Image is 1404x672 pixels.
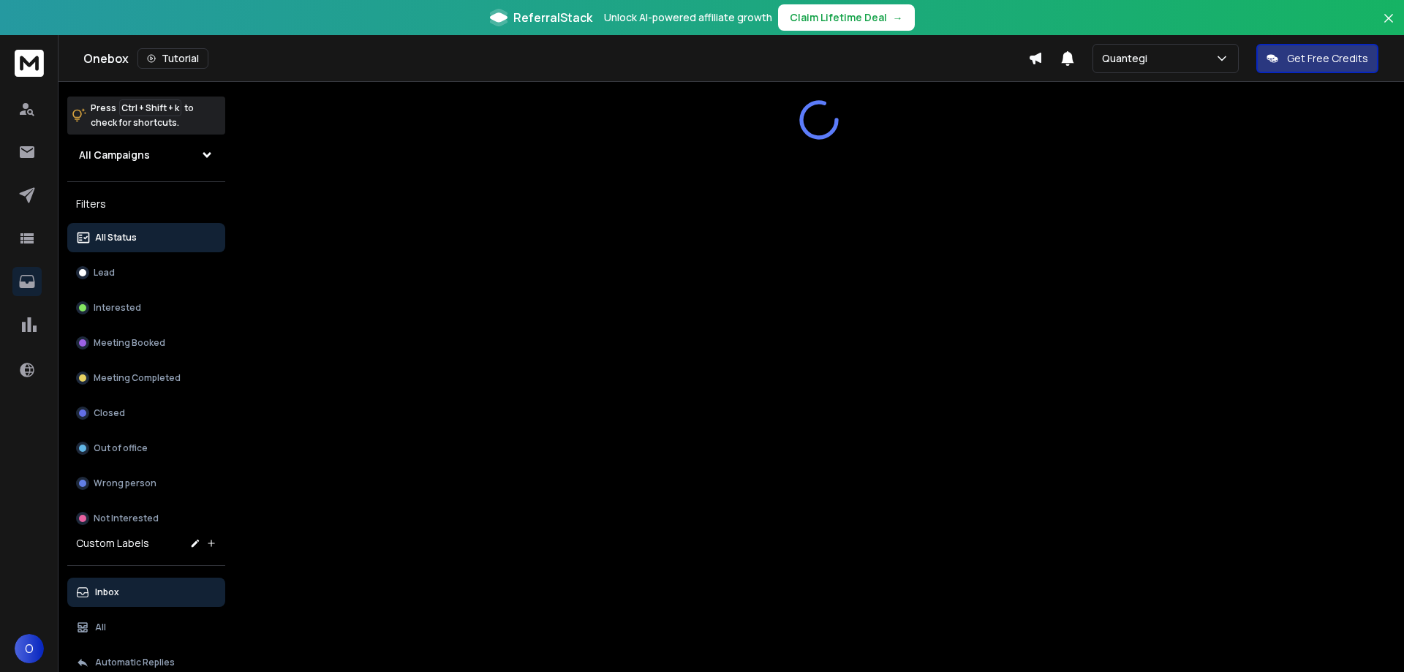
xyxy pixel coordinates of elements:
[95,622,106,633] p: All
[79,148,150,162] h1: All Campaigns
[67,504,225,533] button: Not Interested
[15,634,44,663] button: O
[83,48,1028,69] div: Onebox
[94,372,181,384] p: Meeting Completed
[67,469,225,498] button: Wrong person
[95,232,137,243] p: All Status
[1256,44,1378,73] button: Get Free Credits
[94,267,115,279] p: Lead
[67,328,225,358] button: Meeting Booked
[67,399,225,428] button: Closed
[1102,51,1153,66] p: Quantegi
[893,10,903,25] span: →
[67,140,225,170] button: All Campaigns
[94,407,125,419] p: Closed
[67,363,225,393] button: Meeting Completed
[67,434,225,463] button: Out of office
[67,194,225,214] h3: Filters
[513,9,592,26] span: ReferralStack
[91,101,194,130] p: Press to check for shortcuts.
[119,99,181,116] span: Ctrl + Shift + k
[67,578,225,607] button: Inbox
[94,477,156,489] p: Wrong person
[95,657,175,668] p: Automatic Replies
[67,258,225,287] button: Lead
[94,513,159,524] p: Not Interested
[1379,9,1398,44] button: Close banner
[67,613,225,642] button: All
[1287,51,1368,66] p: Get Free Credits
[604,10,772,25] p: Unlock AI-powered affiliate growth
[94,442,148,454] p: Out of office
[94,337,165,349] p: Meeting Booked
[137,48,208,69] button: Tutorial
[95,586,119,598] p: Inbox
[67,223,225,252] button: All Status
[67,293,225,322] button: Interested
[778,4,915,31] button: Claim Lifetime Deal→
[76,536,149,551] h3: Custom Labels
[94,302,141,314] p: Interested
